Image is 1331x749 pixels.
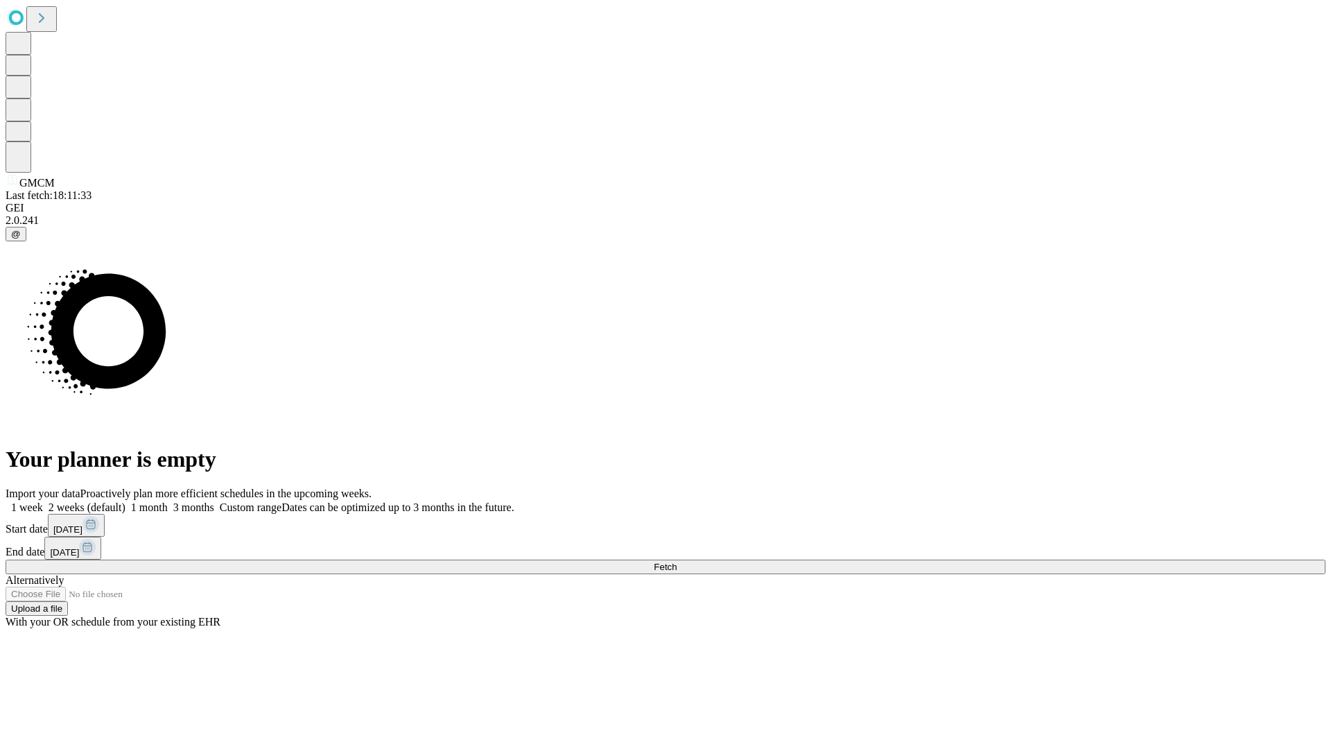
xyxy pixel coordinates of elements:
[6,202,1325,214] div: GEI
[654,562,677,572] span: Fetch
[6,616,220,628] span: With your OR schedule from your existing EHR
[131,501,168,513] span: 1 month
[48,514,105,537] button: [DATE]
[6,537,1325,560] div: End date
[80,488,372,499] span: Proactively plan more efficient schedules in the upcoming weeks.
[6,189,92,201] span: Last fetch: 18:11:33
[6,574,64,586] span: Alternatively
[281,501,514,513] span: Dates can be optimized up to 3 months in the future.
[6,227,26,241] button: @
[53,524,82,535] span: [DATE]
[6,214,1325,227] div: 2.0.241
[50,547,79,558] span: [DATE]
[6,488,80,499] span: Import your data
[6,514,1325,537] div: Start date
[6,560,1325,574] button: Fetch
[49,501,125,513] span: 2 weeks (default)
[11,229,21,239] span: @
[6,601,68,616] button: Upload a file
[173,501,214,513] span: 3 months
[220,501,281,513] span: Custom range
[44,537,101,560] button: [DATE]
[11,501,43,513] span: 1 week
[19,177,55,189] span: GMCM
[6,447,1325,472] h1: Your planner is empty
